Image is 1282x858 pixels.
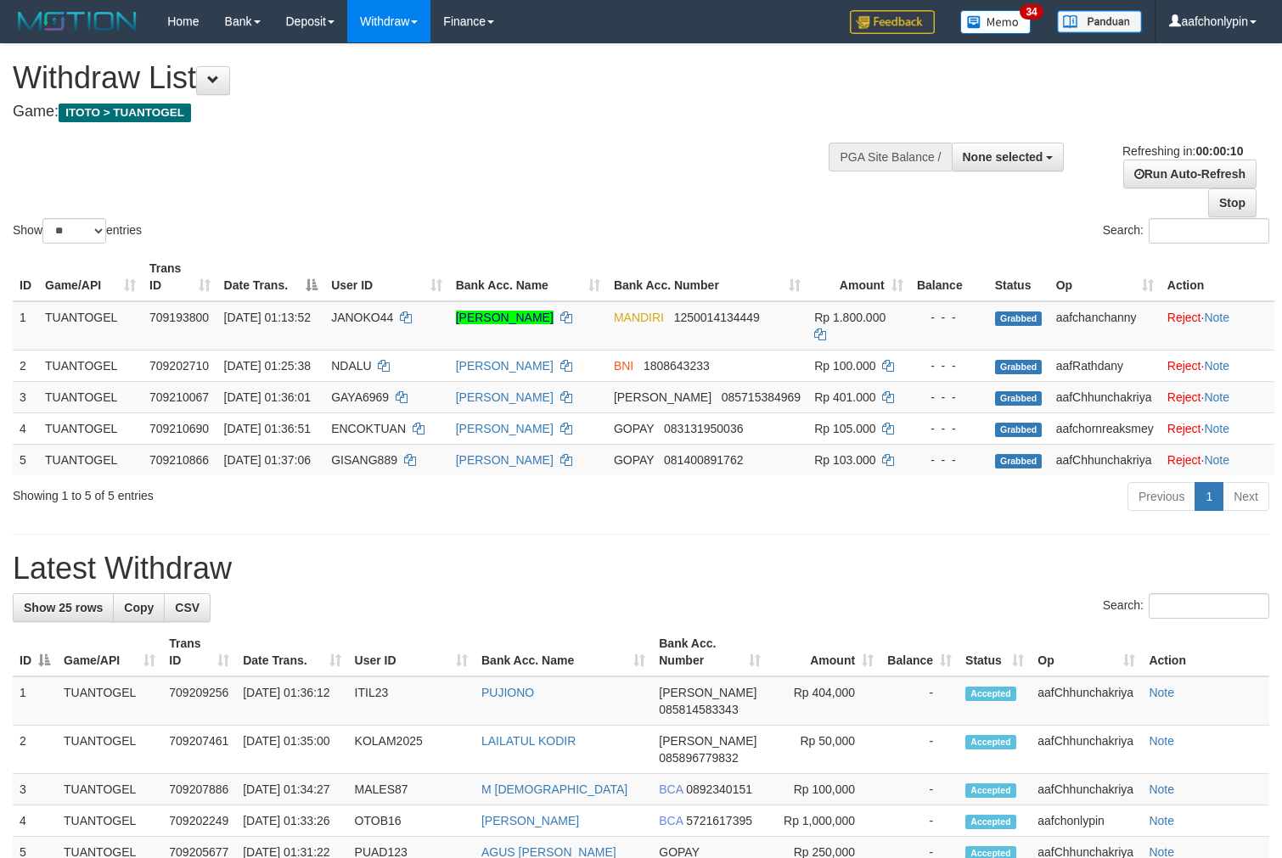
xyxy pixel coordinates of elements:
span: Copy 085715384969 to clipboard [722,390,801,404]
h1: Latest Withdraw [13,552,1269,586]
span: GOPAY [614,453,654,467]
img: Feedback.jpg [850,10,935,34]
span: BCA [659,782,683,796]
th: Trans ID: activate to sort column ascending [162,628,236,676]
td: aafchonlypin [1031,805,1142,837]
td: - [880,676,959,726]
input: Search: [1149,218,1269,244]
div: - - - [917,420,981,437]
select: Showentries [42,218,106,244]
span: Grabbed [995,423,1043,437]
td: aafChhunchakriya [1049,381,1161,412]
span: BNI [614,359,633,373]
span: [DATE] 01:36:51 [224,422,311,435]
td: KOLAM2025 [348,726,475,774]
td: aafChhunchakriya [1031,774,1142,805]
span: Grabbed [995,311,1043,326]
h1: Withdraw List [13,61,838,95]
span: 709193800 [149,311,209,324]
a: Note [1149,814,1174,827]
th: Amount: activate to sort column ascending [768,628,880,676]
td: [DATE] 01:33:26 [236,805,347,837]
th: ID: activate to sort column descending [13,628,57,676]
strong: 00:00:10 [1195,144,1243,158]
th: Op: activate to sort column ascending [1031,628,1142,676]
span: Accepted [965,783,1016,798]
span: [PERSON_NAME] [659,734,756,748]
th: Action [1161,253,1274,301]
th: Bank Acc. Name: activate to sort column ascending [475,628,652,676]
th: User ID: activate to sort column ascending [324,253,449,301]
h4: Game: [13,104,838,121]
img: Button%20Memo.svg [960,10,1032,34]
a: Run Auto-Refresh [1123,160,1257,188]
a: Note [1204,453,1229,467]
td: · [1161,350,1274,381]
td: 709202249 [162,805,236,837]
td: aafchanchanny [1049,301,1161,350]
td: TUANTOGEL [57,726,162,774]
a: Previous [1127,482,1195,511]
td: 5 [13,444,38,475]
span: Show 25 rows [24,601,103,614]
span: Grabbed [995,391,1043,406]
td: - [880,774,959,805]
span: Grabbed [995,454,1043,468]
a: [PERSON_NAME] [481,814,579,827]
th: Amount: activate to sort column ascending [807,253,910,301]
span: Copy 5721617395 to clipboard [686,814,752,827]
td: Rp 100,000 [768,774,880,805]
span: Copy 1250014134449 to clipboard [674,311,760,324]
td: 2 [13,726,57,774]
th: Balance [910,253,988,301]
td: 1 [13,676,57,726]
div: - - - [917,389,981,406]
div: - - - [917,309,981,326]
td: · [1161,412,1274,444]
span: [DATE] 01:25:38 [224,359,311,373]
td: TUANTOGEL [38,350,143,381]
a: Note [1149,734,1174,748]
span: [PERSON_NAME] [614,390,711,404]
label: Show entries [13,218,142,244]
span: [PERSON_NAME] [659,686,756,699]
td: 4 [13,805,57,837]
span: MANDIRI [614,311,664,324]
span: 34 [1020,4,1043,20]
td: ITIL23 [348,676,475,726]
td: 3 [13,381,38,412]
td: · [1161,301,1274,350]
span: Accepted [965,815,1016,829]
td: TUANTOGEL [57,805,162,837]
span: Copy 085814583343 to clipboard [659,703,738,716]
span: GAYA6969 [331,390,389,404]
span: Rp 105.000 [814,422,875,435]
a: [PERSON_NAME] [456,453,554,467]
td: 1 [13,301,38,350]
td: TUANTOGEL [38,412,143,444]
a: Note [1204,311,1229,324]
a: M [DEMOGRAPHIC_DATA] [481,782,627,796]
th: Game/API: activate to sort column ascending [57,628,162,676]
span: [DATE] 01:13:52 [224,311,311,324]
div: Showing 1 to 5 of 5 entries [13,480,521,504]
td: 4 [13,412,38,444]
span: ENCOKTUAN [331,422,406,435]
span: [DATE] 01:36:01 [224,390,311,404]
td: [DATE] 01:36:12 [236,676,347,726]
a: CSV [164,593,211,622]
th: Op: activate to sort column ascending [1049,253,1161,301]
span: Copy 1808643233 to clipboard [644,359,710,373]
td: MALES87 [348,774,475,805]
td: TUANTOGEL [38,381,143,412]
span: 709210067 [149,390,209,404]
div: PGA Site Balance / [829,143,951,171]
label: Search: [1103,593,1269,619]
td: 709207886 [162,774,236,805]
th: Bank Acc. Name: activate to sort column ascending [449,253,607,301]
td: aafchornreaksmey [1049,412,1161,444]
span: GOPAY [614,422,654,435]
img: panduan.png [1057,10,1142,33]
a: Note [1204,390,1229,404]
span: JANOKO44 [331,311,393,324]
